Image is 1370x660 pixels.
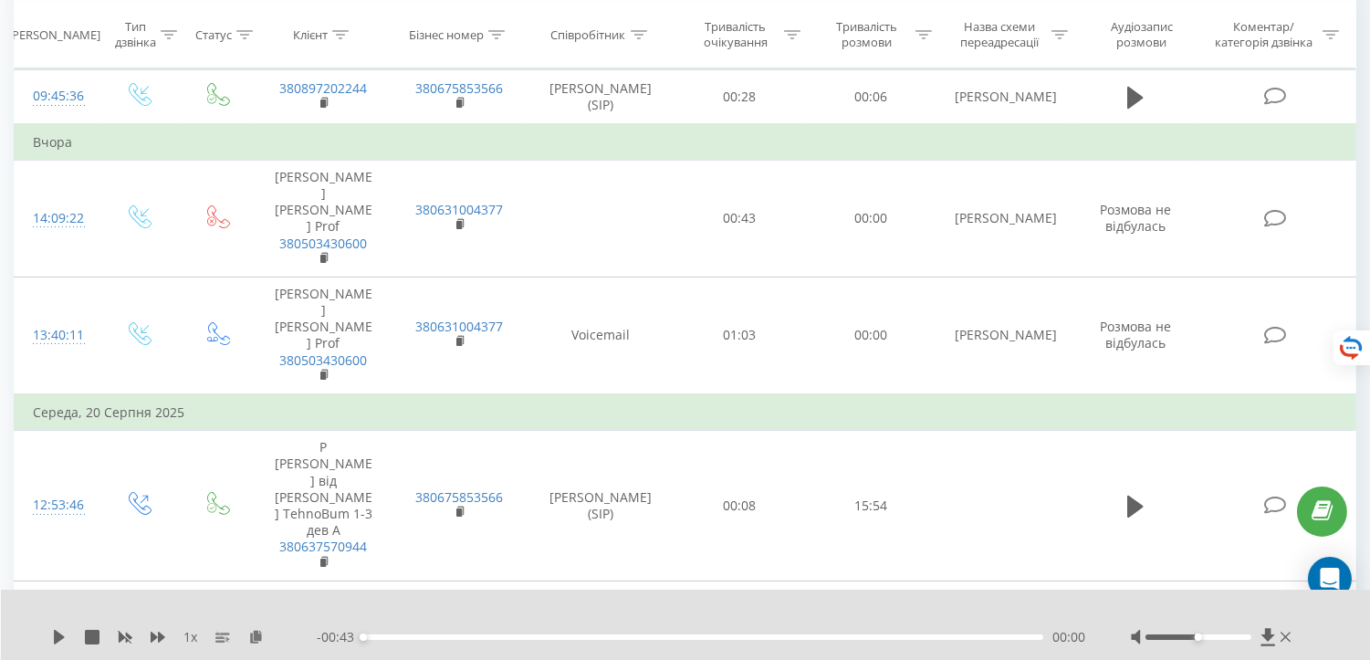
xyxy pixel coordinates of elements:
div: Назва схеми переадресації [953,19,1047,50]
div: Accessibility label [1195,634,1202,641]
span: - 00:43 [317,628,363,646]
div: 13:40:11 [33,318,79,353]
td: [PERSON_NAME] [936,160,1072,277]
a: 380631004377 [415,318,503,335]
div: Коментар/категорія дзвінка [1211,19,1318,50]
div: 12:53:46 [33,487,79,523]
a: 380637570944 [279,538,367,555]
a: 380503430600 [279,351,367,369]
td: 01:03 [675,277,806,394]
div: Статус [195,26,232,42]
div: Аудіозапис розмови [1089,19,1194,50]
td: [PERSON_NAME] [PERSON_NAME] Prof [256,277,392,394]
div: Тривалість розмови [821,19,911,50]
td: Вчора [15,124,1356,161]
a: 380503430600 [279,235,367,252]
td: 00:06 [805,70,936,124]
a: 380675853566 [415,79,503,97]
td: [PERSON_NAME] (SIP) [528,431,675,581]
div: Бізнес номер [409,26,484,42]
td: 00:43 [675,160,806,277]
span: Розмова не відбулась [1100,318,1171,351]
a: 380897202244 [279,79,367,97]
td: [PERSON_NAME] [936,70,1072,124]
div: Open Intercom Messenger [1308,557,1352,601]
a: 380631004377 [415,201,503,218]
span: 00:00 [1052,628,1085,646]
div: Клієнт [293,26,328,42]
div: [PERSON_NAME] [8,26,100,42]
div: Тривалість очікування [691,19,780,50]
div: Тип дзвінка [114,19,156,50]
td: [PERSON_NAME] [PERSON_NAME] Prof [256,160,392,277]
div: Accessibility label [360,634,367,641]
td: Voicemail [528,277,675,394]
td: 00:28 [675,70,806,124]
a: 380675853566 [415,488,503,506]
td: [PERSON_NAME] (SIP) [528,70,675,124]
td: 00:00 [805,160,936,277]
td: Р [PERSON_NAME] від [PERSON_NAME] TehnoBum 1-3 дев А [256,431,392,581]
div: 09:45:36 [33,79,79,114]
span: 1 x [183,628,197,646]
td: Середа, 20 Серпня 2025 [15,394,1356,431]
span: Розмова не відбулась [1100,201,1171,235]
td: 00:00 [805,277,936,394]
div: 14:09:22 [33,201,79,236]
td: 15:54 [805,431,936,581]
td: [PERSON_NAME] [936,277,1072,394]
td: 00:08 [675,431,806,581]
div: Співробітник [551,26,626,42]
